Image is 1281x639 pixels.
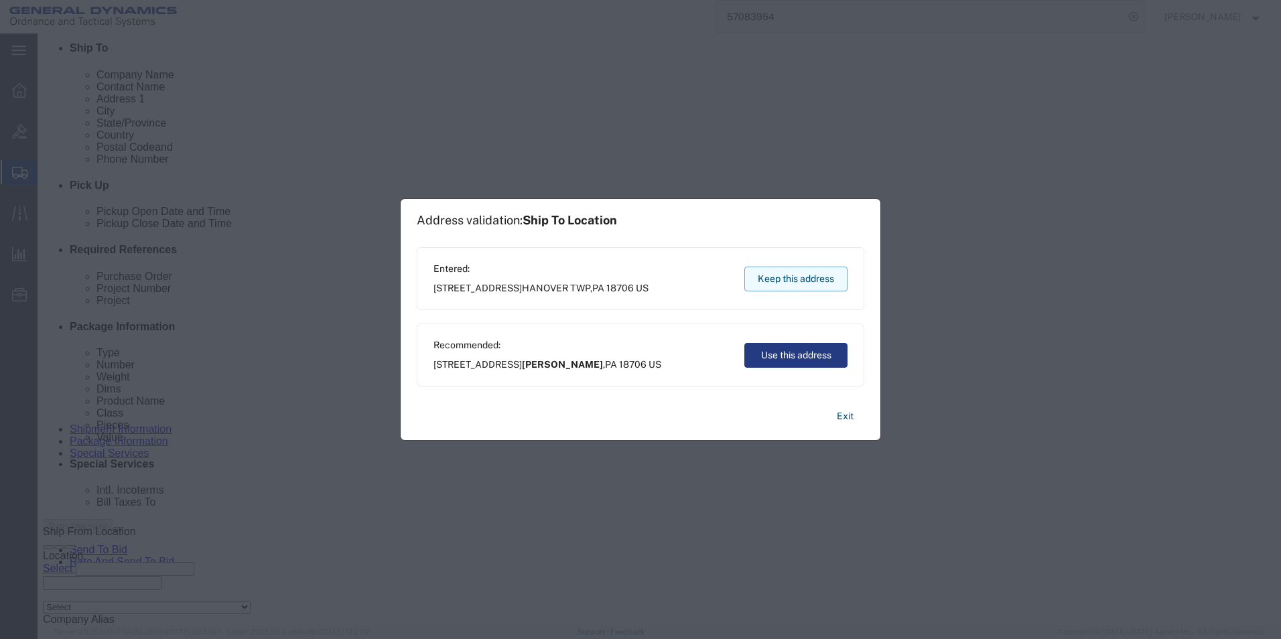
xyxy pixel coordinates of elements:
button: Exit [826,405,864,428]
span: PA [592,283,604,293]
span: Recommended: [433,338,661,352]
button: Use this address [744,343,848,368]
span: PA [605,359,617,370]
span: [STREET_ADDRESS] , [433,281,649,295]
span: Ship To Location [523,213,617,227]
span: 18706 [619,359,647,370]
span: US [649,359,661,370]
span: [PERSON_NAME] [522,359,603,370]
span: 18706 [606,283,634,293]
button: Keep this address [744,267,848,291]
span: Entered: [433,262,649,276]
span: [STREET_ADDRESS] , [433,358,661,372]
span: HANOVER TWP [522,283,590,293]
span: US [636,283,649,293]
h1: Address validation: [417,213,617,228]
